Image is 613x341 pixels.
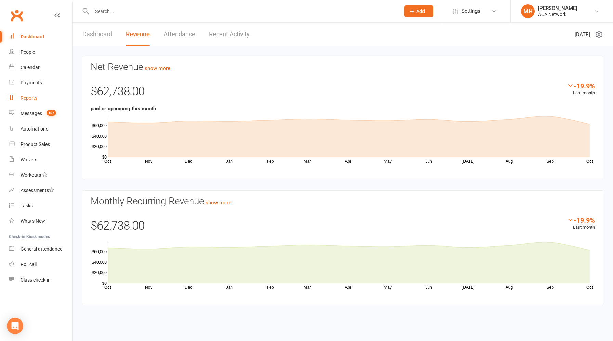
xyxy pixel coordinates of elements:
[21,188,54,193] div: Assessments
[90,6,395,16] input: Search...
[9,60,72,75] a: Calendar
[21,95,37,101] div: Reports
[21,262,37,267] div: Roll call
[9,198,72,214] a: Tasks
[538,5,577,11] div: [PERSON_NAME]
[8,7,25,24] a: Clubworx
[21,80,42,85] div: Payments
[461,3,480,19] span: Settings
[9,137,72,152] a: Product Sales
[21,141,50,147] div: Product Sales
[21,277,51,283] div: Class check-in
[9,257,72,272] a: Roll call
[82,23,112,46] a: Dashboard
[567,82,595,97] div: Last month
[9,242,72,257] a: General attendance kiosk mode
[164,23,195,46] a: Attendance
[9,106,72,121] a: Messages 107
[21,246,62,252] div: General attendance
[9,214,72,229] a: What's New
[21,218,45,224] div: What's New
[21,111,42,116] div: Messages
[145,65,170,71] a: show more
[9,272,72,288] a: Class kiosk mode
[21,65,40,70] div: Calendar
[404,5,433,17] button: Add
[91,216,595,239] div: $62,738.00
[9,121,72,137] a: Automations
[575,30,590,39] span: [DATE]
[9,183,72,198] a: Assessments
[9,152,72,167] a: Waivers
[521,4,535,18] div: MH
[7,318,23,334] div: Open Intercom Messenger
[126,23,150,46] a: Revenue
[91,82,595,105] div: $62,738.00
[91,62,595,72] h3: Net Revenue
[21,49,35,55] div: People
[21,157,37,162] div: Waivers
[21,172,41,178] div: Workouts
[206,200,231,206] a: show more
[21,34,44,39] div: Dashboard
[567,216,595,231] div: Last month
[9,167,72,183] a: Workouts
[47,110,56,116] span: 107
[567,82,595,90] div: -19.9%
[9,44,72,60] a: People
[21,203,33,208] div: Tasks
[91,106,156,112] strong: paid or upcoming this month
[91,196,595,207] h3: Monthly Recurring Revenue
[21,126,48,132] div: Automations
[9,75,72,91] a: Payments
[209,23,250,46] a: Recent Activity
[9,91,72,106] a: Reports
[567,216,595,224] div: -19.9%
[416,9,425,14] span: Add
[9,29,72,44] a: Dashboard
[538,11,577,17] div: ACA Network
